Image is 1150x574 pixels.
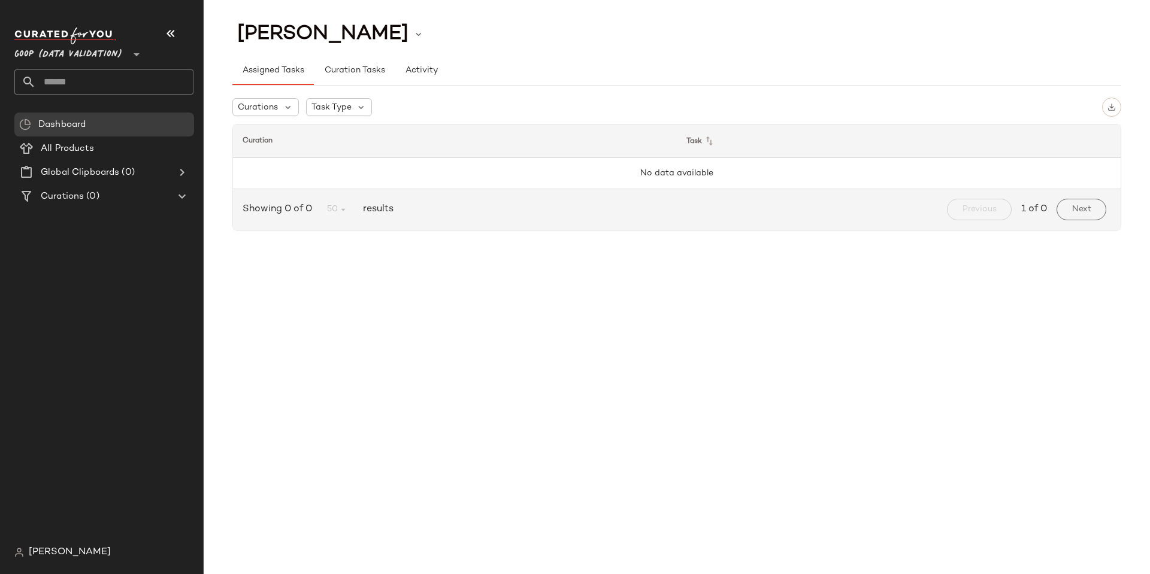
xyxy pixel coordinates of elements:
[243,202,317,217] span: Showing 0 of 0
[1057,199,1106,220] button: Next
[233,124,677,158] th: Curation
[14,548,24,557] img: svg%3e
[1107,103,1116,111] img: svg%3e
[84,190,99,204] span: (0)
[29,545,111,560] span: [PERSON_NAME]
[41,142,94,156] span: All Products
[1072,205,1091,214] span: Next
[677,124,1121,158] th: Task
[119,166,134,180] span: (0)
[233,158,1121,189] td: No data available
[405,66,438,75] span: Activity
[242,66,304,75] span: Assigned Tasks
[358,202,394,217] span: results
[14,41,122,62] span: Goop (Data Validation)
[41,190,84,204] span: Curations
[323,66,385,75] span: Curation Tasks
[1021,202,1047,217] span: 1 of 0
[238,101,278,114] span: Curations
[14,28,116,44] img: cfy_white_logo.C9jOOHJF.svg
[237,23,408,45] span: [PERSON_NAME]
[38,118,86,132] span: Dashboard
[311,101,352,114] span: Task Type
[41,166,119,180] span: Global Clipboards
[19,119,31,130] img: svg%3e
